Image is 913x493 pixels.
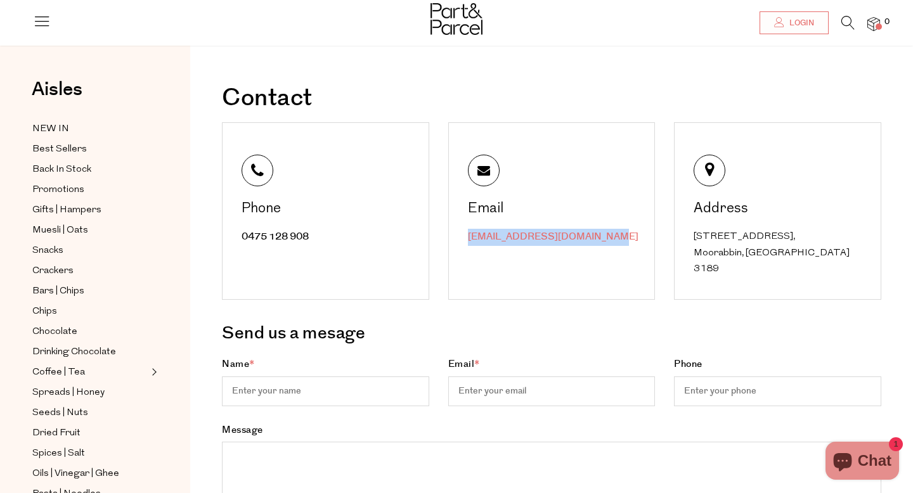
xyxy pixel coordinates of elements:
a: Muesli | Oats [32,222,148,238]
a: Spices | Salt [32,445,148,461]
span: Spices | Salt [32,446,85,461]
a: Best Sellers [32,141,148,157]
input: Name* [222,376,429,406]
img: Part&Parcel [431,3,482,35]
span: NEW IN [32,122,69,137]
a: Dried Fruit [32,425,148,441]
span: Gifts | Hampers [32,203,101,218]
a: Crackers [32,263,148,279]
span: Chocolate [32,324,77,340]
span: 0 [881,16,893,28]
span: Back In Stock [32,162,91,177]
span: Best Sellers [32,142,87,157]
div: [STREET_ADDRESS], Moorabbin, [GEOGRAPHIC_DATA] 3189 [694,229,865,278]
a: Drinking Chocolate [32,344,148,360]
span: Login [786,18,814,29]
span: Coffee | Tea [32,365,85,380]
span: Seeds | Nuts [32,406,88,421]
label: Phone [674,357,881,406]
h1: Contact [222,86,881,110]
a: [EMAIL_ADDRESS][DOMAIN_NAME] [468,230,638,243]
a: NEW IN [32,121,148,137]
span: Drinking Chocolate [32,345,116,360]
a: 0475 128 908 [242,230,309,243]
a: Spreads | Honey [32,385,148,400]
label: Email [448,357,656,406]
span: Chips [32,304,57,319]
a: Oils | Vinegar | Ghee [32,466,148,482]
input: Phone [674,376,881,406]
a: Login [760,11,829,34]
span: Crackers [32,264,74,279]
div: Email [468,202,639,216]
span: Promotions [32,182,84,198]
a: Coffee | Tea [32,364,148,380]
span: Bars | Chips [32,284,84,299]
span: Muesli | Oats [32,223,88,238]
span: Dried Fruit [32,426,81,441]
a: Bars | Chips [32,283,148,299]
label: Name [222,357,429,406]
span: Aisles [32,75,82,103]
a: Seeds | Nuts [32,405,148,421]
input: Email* [448,376,656,406]
a: 0 [867,17,880,30]
a: Promotions [32,182,148,198]
div: Address [694,202,865,216]
inbox-online-store-chat: Shopify online store chat [822,442,903,483]
a: Snacks [32,243,148,259]
a: Back In Stock [32,162,148,177]
span: Snacks [32,243,63,259]
h3: Send us a mesage [222,319,881,348]
a: Gifts | Hampers [32,202,148,218]
a: Aisles [32,80,82,112]
a: Chips [32,304,148,319]
button: Expand/Collapse Coffee | Tea [148,364,157,380]
a: Chocolate [32,324,148,340]
span: Oils | Vinegar | Ghee [32,466,119,482]
div: Phone [242,202,413,216]
span: Spreads | Honey [32,385,105,400]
